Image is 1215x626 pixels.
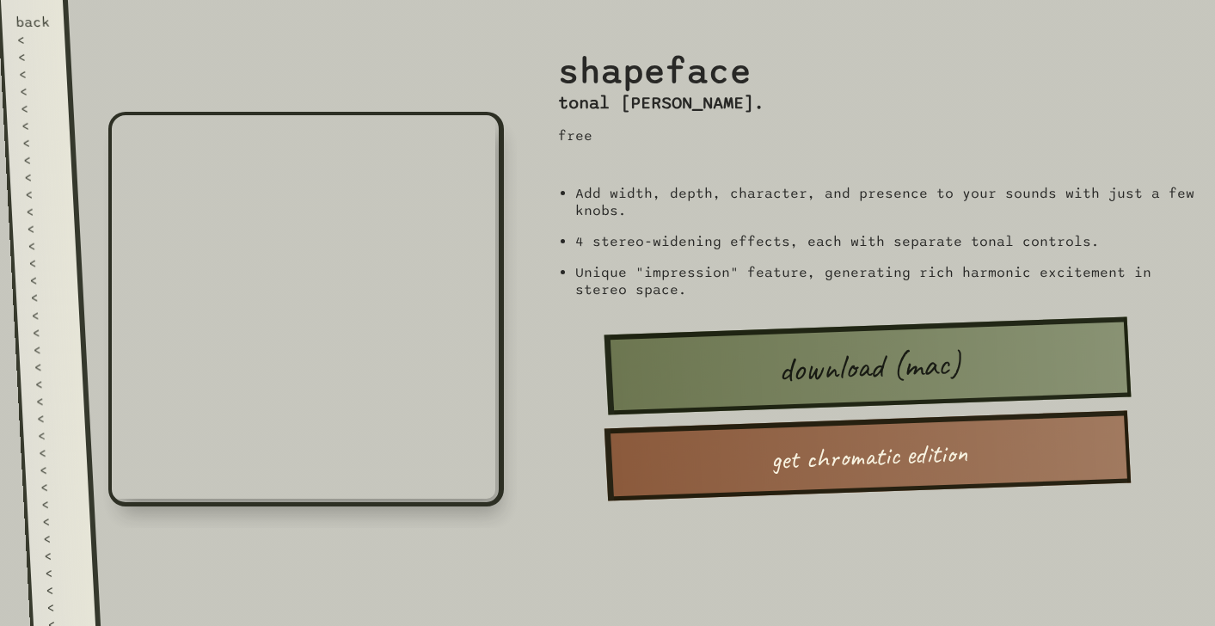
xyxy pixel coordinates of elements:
div: < [34,358,69,375]
div: < [24,186,59,203]
div: < [28,255,63,272]
li: Unique "impression" feature, generating rich harmonic excitement in stereo space. [575,264,1194,298]
div: < [46,598,81,616]
div: < [17,48,52,65]
div: < [30,289,65,306]
p: free [558,127,764,144]
div: < [16,31,52,48]
div: < [25,203,60,220]
div: < [36,409,71,427]
div: < [31,306,66,323]
div: < [32,323,67,341]
iframe: shapeface [108,112,504,506]
a: download (mac) [604,316,1131,414]
div: < [20,100,55,117]
div: < [43,547,78,564]
div: < [34,375,70,392]
div: < [42,530,77,547]
div: < [38,444,73,461]
a: get chromatic edition [604,410,1132,500]
li: Add width, depth, character, and presence to your sounds with just a few knobs. [575,185,1194,219]
div: < [28,272,64,289]
div: < [33,341,68,358]
div: < [18,65,53,83]
li: 4 stereo-widening effects, each with separate tonal controls. [575,233,1194,250]
div: < [27,237,62,255]
div: < [35,392,71,409]
div: < [23,169,58,186]
div: < [19,83,54,100]
div: < [21,117,56,134]
div: < [26,220,61,237]
div: < [45,581,80,598]
div: < [41,512,77,530]
div: < [37,427,72,444]
div: < [22,151,58,169]
div: < [39,461,74,478]
div: < [21,134,57,151]
div: back [15,14,51,31]
div: < [40,478,75,495]
div: < [40,495,76,512]
div: < [44,564,79,581]
h3: tonal [PERSON_NAME]. [558,93,764,114]
h2: shapeface [558,31,764,93]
